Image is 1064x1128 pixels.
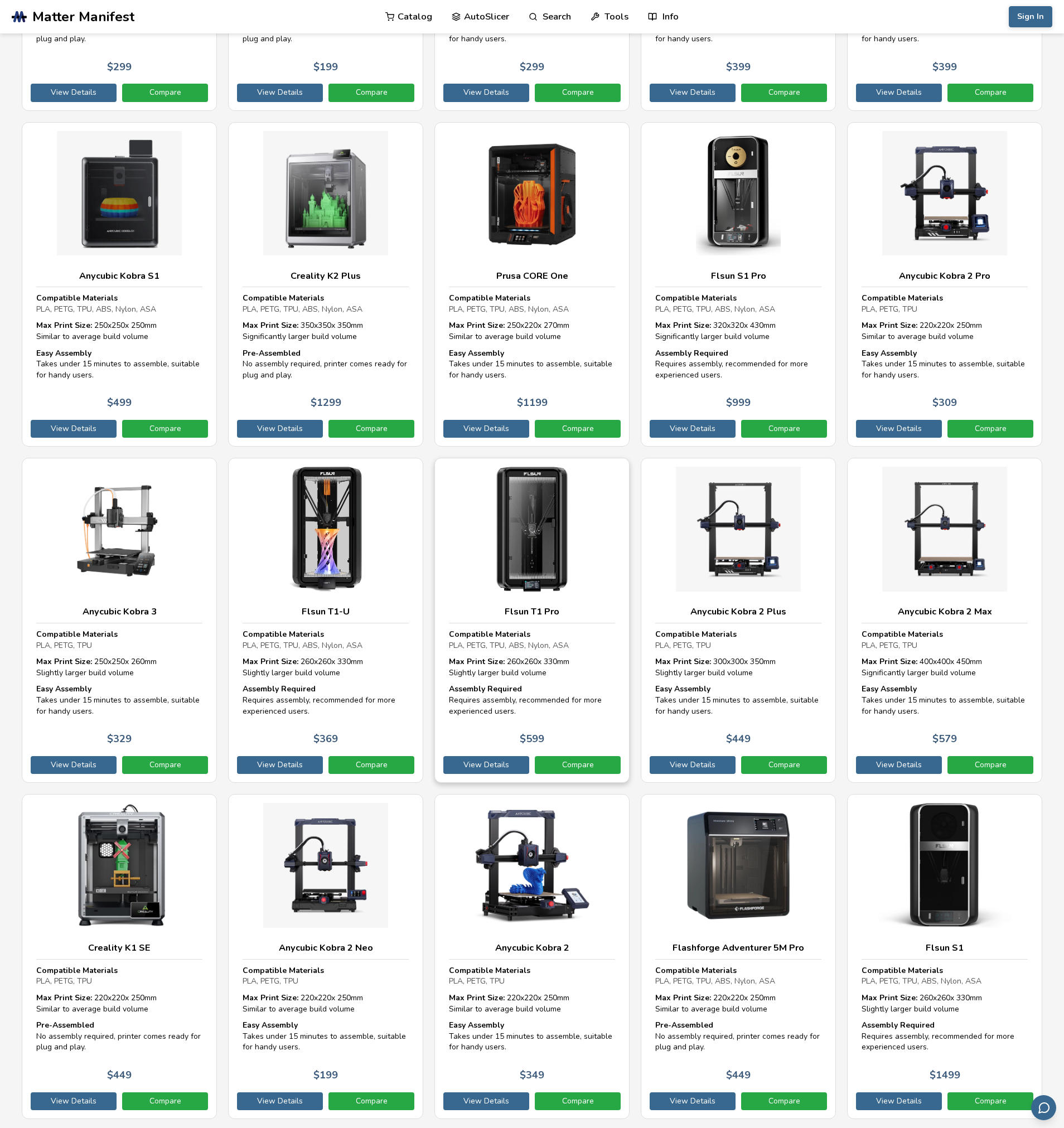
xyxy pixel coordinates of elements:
[449,606,615,617] h3: Flsun T1 Pro
[243,976,298,986] span: PLA, PETG, TPU
[107,1069,132,1081] p: $ 449
[726,733,751,745] p: $ 449
[847,122,1042,447] a: Anycubic Kobra 2 ProCompatible MaterialsPLA, PETG, TPUMax Print Size: 220x220x 250mmSimilar to av...
[655,640,711,651] span: PLA, PETG, TPU
[449,293,530,303] strong: Compatible Materials
[449,1020,615,1053] div: Takes under 15 minutes to assemble, suitable for handy users.
[313,61,338,73] p: $ 199
[856,84,942,101] a: View Details
[36,656,202,678] div: 250 x 250 x 260 mm Slightly larger build volume
[311,397,341,409] p: $ 1299
[847,794,1042,1119] a: Flsun S1Compatible MaterialsPLA, PETG, TPU, ABS, Nylon, ASAMax Print Size: 260x260x 330mmSlightly...
[122,1092,208,1110] a: Compare
[862,304,917,314] span: PLA, PETG, TPU
[243,1020,409,1053] div: Takes under 15 minutes to assemble, suitable for handy users.
[443,420,529,438] a: View Details
[650,756,736,774] a: View Details
[947,1092,1033,1110] a: Compare
[862,320,917,331] strong: Max Print Size:
[449,976,505,986] span: PLA, PETG, TPU
[243,640,362,651] span: PLA, PETG, TPU, ABS, Nylon, ASA
[243,993,409,1014] div: 220 x 220 x 250 mm Similar to average build volume
[862,629,943,640] strong: Compatible Materials
[655,656,711,667] strong: Max Print Size:
[36,320,202,342] div: 250 x 250 x 250 mm Similar to average build volume
[535,756,621,774] a: Compare
[243,1020,298,1030] strong: Easy Assembly
[862,656,1028,678] div: 400 x 400 x 450 mm Significantly larger build volume
[243,942,409,953] h3: Anycubic Kobra 2 Neo
[36,348,91,359] strong: Easy Assembly
[243,348,409,381] div: No assembly required, printer comes ready for plug and play.
[36,320,92,331] strong: Max Print Size:
[862,976,981,986] span: PLA, PETG, TPU, ABS, Nylon, ASA
[434,794,630,1119] a: Anycubic Kobra 2Compatible MaterialsPLA, PETG, TPUMax Print Size: 220x220x 250mmSimilar to averag...
[862,656,917,667] strong: Max Print Size:
[243,629,324,640] strong: Compatible Materials
[655,942,821,953] h3: Flashforge Adventurer 5M Pro
[655,320,821,342] div: 320 x 320 x 430 mm Significantly larger build volume
[36,606,202,617] h3: Anycubic Kobra 3
[36,304,156,314] span: PLA, PETG, TPU, ABS, Nylon, ASA
[434,122,630,447] a: Prusa CORE OneCompatible MaterialsPLA, PETG, TPU, ABS, Nylon, ASAMax Print Size: 250x220x 270mmSi...
[947,84,1033,101] a: Compare
[107,61,132,73] p: $ 299
[107,397,132,409] p: $ 499
[31,420,117,438] a: View Details
[243,993,298,1003] strong: Max Print Size:
[243,656,298,667] strong: Max Print Size:
[228,794,423,1119] a: Anycubic Kobra 2 NeoCompatible MaterialsPLA, PETG, TPUMax Print Size: 220x220x 250mmSimilar to av...
[947,756,1033,774] a: Compare
[930,1069,960,1081] p: $ 1499
[535,84,621,101] a: Compare
[862,684,917,694] strong: Easy Assembly
[228,122,423,447] a: Creality K2 PlusCompatible MaterialsPLA, PETG, TPU, ABS, Nylon, ASAMax Print Size: 350x350x 350mm...
[122,756,208,774] a: Compare
[328,756,414,774] a: Compare
[655,684,821,717] div: Takes under 15 minutes to assemble, suitable for handy users.
[449,304,569,314] span: PLA, PETG, TPU, ABS, Nylon, ASA
[641,794,836,1119] a: Flashforge Adventurer 5M ProCompatible MaterialsPLA, PETG, TPU, ABS, Nylon, ASAMax Print Size: 22...
[449,640,569,651] span: PLA, PETG, TPU, ABS, Nylon, ASA
[517,397,548,409] p: $ 1199
[449,656,505,667] strong: Max Print Size:
[655,965,737,976] strong: Compatible Materials
[449,1020,504,1030] strong: Easy Assembly
[932,61,957,73] p: $ 399
[36,640,92,651] span: PLA, PETG, TPU
[862,320,1028,342] div: 220 x 220 x 250 mm Similar to average build volume
[122,420,208,438] a: Compare
[862,684,1028,717] div: Takes under 15 minutes to assemble, suitable for handy users.
[36,684,91,694] strong: Easy Assembly
[862,993,917,1003] strong: Max Print Size:
[535,420,621,438] a: Compare
[655,993,821,1014] div: 220 x 220 x 250 mm Similar to average build volume
[650,420,736,438] a: View Details
[862,1020,935,1030] strong: Assembly Required
[443,1092,529,1110] a: View Details
[655,270,821,282] h3: Flsun S1 Pro
[641,458,836,783] a: Anycubic Kobra 2 PlusCompatible MaterialsPLA, PETG, TPUMax Print Size: 300x300x 350mmSlightly lar...
[862,942,1028,953] h3: Flsun S1
[650,84,736,101] a: View Details
[655,320,711,331] strong: Max Print Size:
[856,756,942,774] a: View Details
[520,61,544,73] p: $ 299
[434,458,630,783] a: Flsun T1 ProCompatible MaterialsPLA, PETG, TPU, ABS, Nylon, ASAMax Print Size: 260x260x 330mmSlig...
[36,976,92,986] span: PLA, PETG, TPU
[862,993,1028,1014] div: 260 x 260 x 330 mm Slightly larger build volume
[443,756,529,774] a: View Details
[328,420,414,438] a: Compare
[741,1092,827,1110] a: Compare
[243,270,409,282] h3: Creality K2 Plus
[655,606,821,617] h3: Anycubic Kobra 2 Plus
[449,320,505,331] strong: Max Print Size:
[655,976,775,986] span: PLA, PETG, TPU, ABS, Nylon, ASA
[22,458,217,783] a: Anycubic Kobra 3Compatible MaterialsPLA, PETG, TPUMax Print Size: 250x250x 260mmSlightly larger b...
[32,9,134,25] span: Matter Manifest
[313,733,338,745] p: $ 369
[862,348,1028,381] div: Takes under 15 minutes to assemble, suitable for handy users.
[520,1069,544,1081] p: $ 349
[449,629,530,640] strong: Compatible Materials
[862,606,1028,617] h3: Anycubic Kobra 2 Max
